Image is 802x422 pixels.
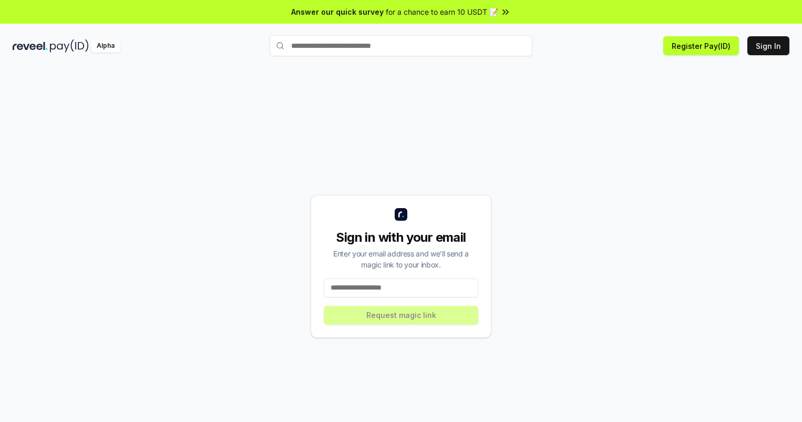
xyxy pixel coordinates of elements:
span: Answer our quick survey [291,6,384,17]
button: Register Pay(ID) [663,36,739,55]
button: Sign In [747,36,789,55]
img: pay_id [50,39,89,53]
div: Alpha [91,39,120,53]
img: logo_small [395,208,407,221]
span: for a chance to earn 10 USDT 📝 [386,6,498,17]
img: reveel_dark [13,39,48,53]
div: Enter your email address and we’ll send a magic link to your inbox. [324,248,478,270]
div: Sign in with your email [324,229,478,246]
